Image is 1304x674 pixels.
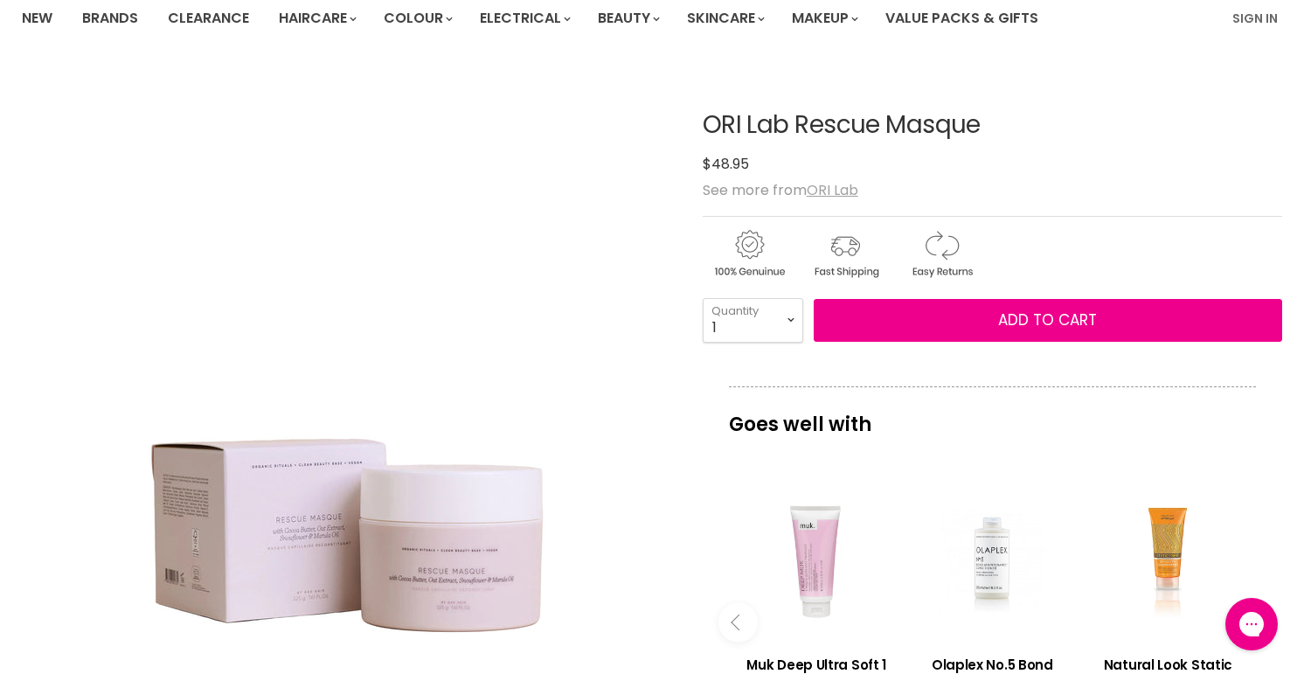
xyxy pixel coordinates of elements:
[799,227,891,281] img: shipping.gif
[703,112,1282,139] h1: ORI Lab Rescue Masque
[998,309,1097,330] span: Add to cart
[703,227,795,281] img: genuine.gif
[703,154,749,174] span: $48.95
[703,180,858,200] span: See more from
[895,227,988,281] img: returns.gif
[1217,592,1287,657] iframe: Gorgias live chat messenger
[814,299,1282,343] button: Add to cart
[807,180,858,200] a: ORI Lab
[703,298,803,342] select: Quantity
[729,386,1256,444] p: Goes well with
